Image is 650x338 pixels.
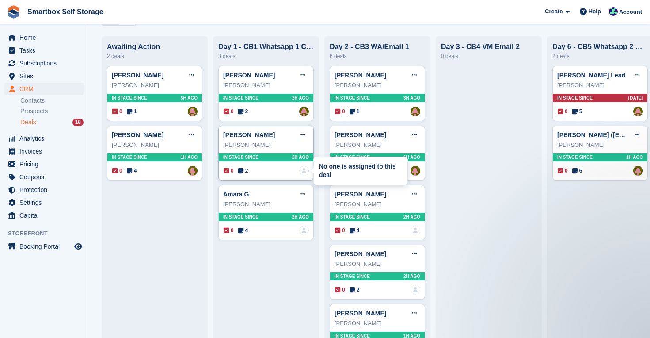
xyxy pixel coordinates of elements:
[19,31,72,44] span: Home
[19,70,72,82] span: Sites
[335,191,386,198] a: [PERSON_NAME]
[4,184,84,196] a: menu
[238,167,248,175] span: 2
[557,154,593,161] span: In stage since
[72,119,84,126] div: 18
[127,167,137,175] span: 4
[552,51,648,61] div: 2 deals
[335,81,420,90] div: [PERSON_NAME]
[19,44,72,57] span: Tasks
[7,5,20,19] img: stora-icon-8386f47178a22dfd0bd8f6a31ec36ba5ce8667c1dd55bd0f319d3a0aa187defe.svg
[238,227,248,234] span: 4
[188,107,198,116] img: Alex Selenitsas
[112,95,147,101] span: In stage since
[4,240,84,253] a: menu
[4,83,84,95] a: menu
[223,131,275,138] a: [PERSON_NAME]
[4,145,84,157] a: menu
[19,132,72,145] span: Analytics
[181,154,198,161] span: 1H AGO
[20,118,36,127] span: Deals
[335,108,345,115] span: 0
[411,166,420,176] img: Alex Selenitsas
[107,51,202,61] div: 2 deals
[223,200,309,209] div: [PERSON_NAME]
[112,72,163,79] a: [PERSON_NAME]
[238,108,248,115] span: 2
[19,158,72,170] span: Pricing
[223,72,275,79] a: [PERSON_NAME]
[4,158,84,170] a: menu
[350,227,360,234] span: 4
[335,310,386,317] a: [PERSON_NAME]
[218,51,314,61] div: 3 deals
[299,107,309,116] a: Alex Selenitsas
[19,240,72,253] span: Booking Portal
[335,95,370,101] span: In stage since
[557,95,593,101] span: In stage since
[633,107,643,116] img: Alex Selenitsas
[314,157,407,185] div: No one is assigned to this deal
[4,132,84,145] a: menu
[411,107,420,116] img: Alex Selenitsas
[188,166,198,176] a: Alex Selenitsas
[4,44,84,57] a: menu
[4,57,84,69] a: menu
[223,154,258,161] span: In stage since
[411,226,420,235] img: deal-assignee-blank
[557,81,643,90] div: [PERSON_NAME]
[19,196,72,209] span: Settings
[572,108,582,115] span: 5
[112,108,122,115] span: 0
[557,141,643,150] div: [PERSON_NAME]
[589,7,601,16] span: Help
[299,226,309,235] a: deal-assignee-blank
[223,191,249,198] a: Amara G
[112,141,198,150] div: [PERSON_NAME]
[4,196,84,209] a: menu
[4,31,84,44] a: menu
[223,95,258,101] span: In stage since
[441,51,536,61] div: 0 deals
[224,227,234,234] span: 0
[572,167,582,175] span: 6
[292,214,309,220] span: 2H AGO
[299,166,309,176] img: deal-assignee-blank
[411,285,420,295] img: deal-assignee-blank
[335,319,420,328] div: [PERSON_NAME]
[441,43,536,51] div: Day 3 - CB4 VM Email 2
[20,107,48,115] span: Prospects
[223,81,309,90] div: [PERSON_NAME]
[335,286,345,294] span: 0
[350,108,360,115] span: 1
[628,95,643,101] span: [DATE]
[8,229,88,238] span: Storefront
[20,96,84,105] a: Contacts
[335,273,370,280] span: In stage since
[292,95,309,101] span: 2H AGO
[335,154,370,161] span: In stage since
[112,167,122,175] span: 0
[181,95,198,101] span: 5H AGO
[552,43,648,51] div: Day 6 - CB5 Whatsapp 2 Offer
[335,131,386,138] a: [PERSON_NAME]
[24,4,107,19] a: Smartbox Self Storage
[619,8,642,16] span: Account
[330,51,425,61] div: 6 deals
[223,141,309,150] div: [PERSON_NAME]
[350,286,360,294] span: 2
[330,43,425,51] div: Day 2 - CB3 WA/Email 1
[224,108,234,115] span: 0
[112,81,198,90] div: [PERSON_NAME]
[557,72,625,79] a: [PERSON_NAME] Lead
[19,171,72,183] span: Coupons
[633,166,643,176] img: Alex Selenitsas
[224,167,234,175] span: 0
[545,7,563,16] span: Create
[127,108,137,115] span: 1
